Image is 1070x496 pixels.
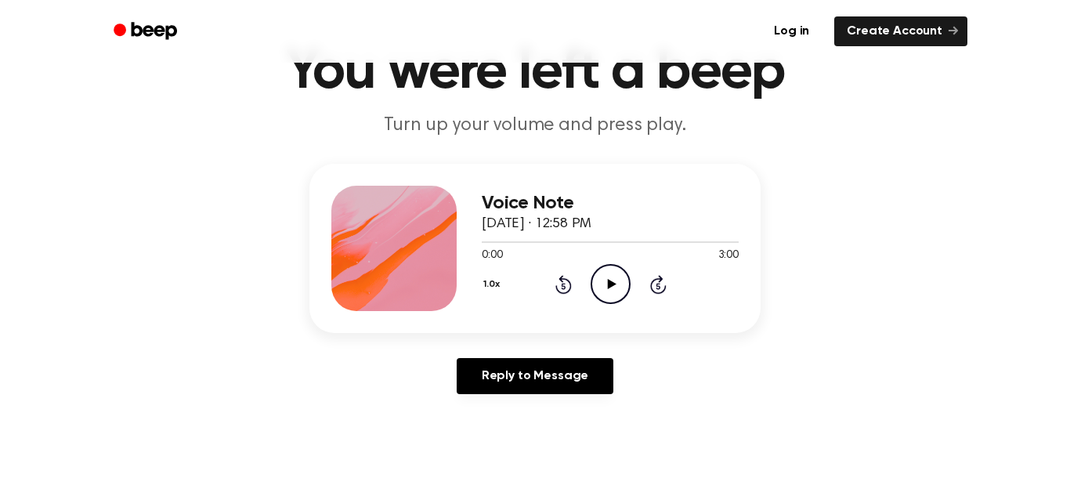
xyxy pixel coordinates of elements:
[457,358,613,394] a: Reply to Message
[718,248,739,264] span: 3:00
[758,13,825,49] a: Log in
[482,193,739,214] h3: Voice Note
[134,44,936,100] h1: You were left a beep
[482,271,505,298] button: 1.0x
[234,113,836,139] p: Turn up your volume and press play.
[482,248,502,264] span: 0:00
[482,217,591,231] span: [DATE] · 12:58 PM
[103,16,191,47] a: Beep
[834,16,967,46] a: Create Account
